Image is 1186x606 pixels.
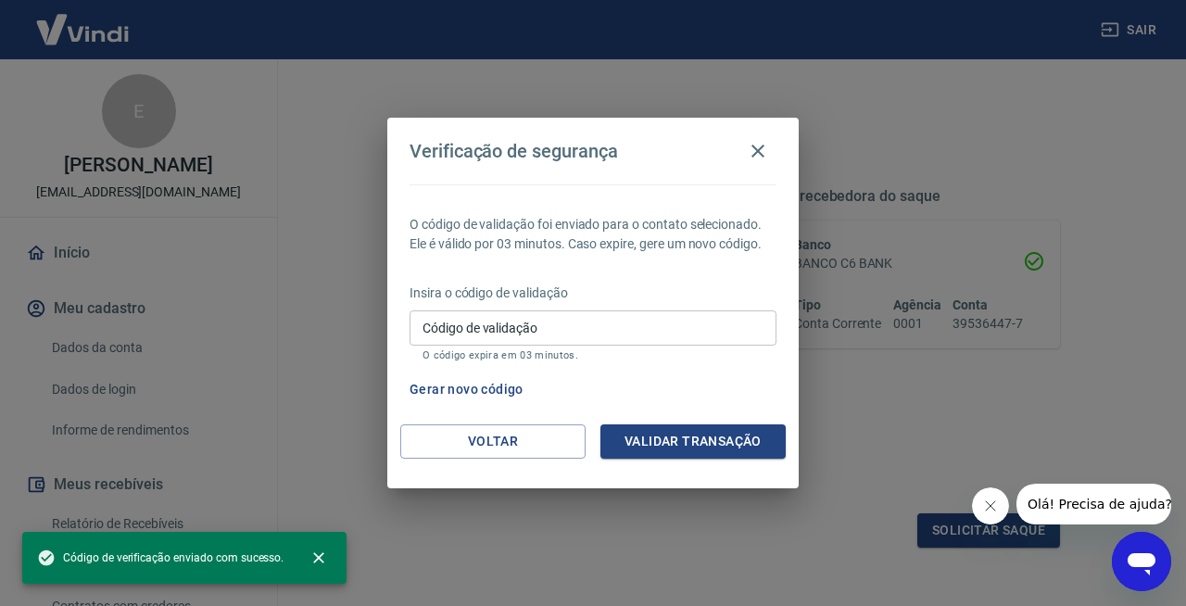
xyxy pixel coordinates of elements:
[37,549,284,567] span: Código de verificação enviado com sucesso.
[410,215,776,254] p: O código de validação foi enviado para o contato selecionado. Ele é válido por 03 minutos. Caso e...
[11,13,156,28] span: Olá! Precisa de ajuda?
[410,140,618,162] h4: Verificação de segurança
[600,424,786,459] button: Validar transação
[410,284,776,303] p: Insira o código de validação
[423,349,763,361] p: O código expira em 03 minutos.
[298,537,339,578] button: close
[402,372,531,407] button: Gerar novo código
[1016,484,1171,524] iframe: Mensagem da empresa
[972,487,1009,524] iframe: Fechar mensagem
[400,424,586,459] button: Voltar
[1112,532,1171,591] iframe: Botão para abrir a janela de mensagens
